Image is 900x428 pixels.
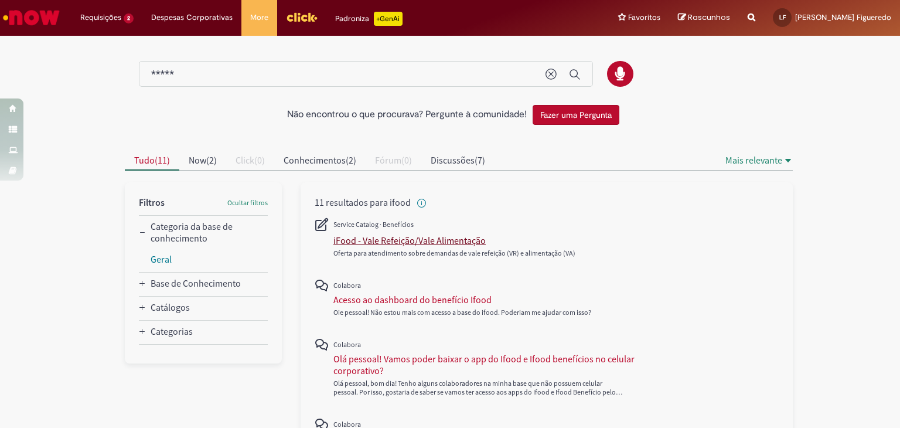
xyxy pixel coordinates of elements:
span: LF [779,13,786,21]
a: Rascunhos [678,12,730,23]
p: +GenAi [374,12,403,26]
h2: Não encontrou o que procurava? Pergunte à comunidade! [287,110,527,120]
span: Requisições [80,12,121,23]
span: Favoritos [628,12,660,23]
button: Fazer uma Pergunta [533,105,619,125]
span: More [250,12,268,23]
img: ServiceNow [1,6,62,29]
span: Rascunhos [688,12,730,23]
span: 2 [124,13,134,23]
div: Padroniza [335,12,403,26]
img: click_logo_yellow_360x200.png [286,8,318,26]
span: [PERSON_NAME] Figueredo [795,12,891,22]
span: Despesas Corporativas [151,12,233,23]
